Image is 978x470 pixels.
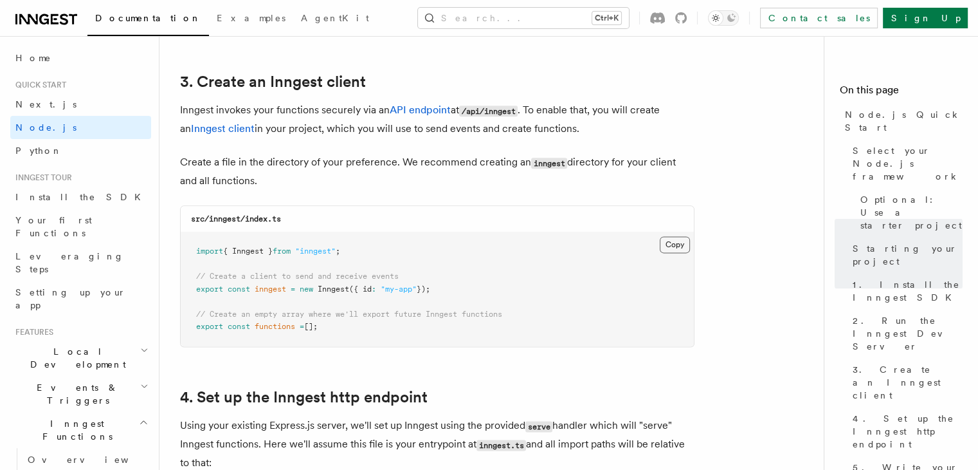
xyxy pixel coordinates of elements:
span: export [196,285,223,294]
a: Home [10,46,151,70]
span: functions [255,322,295,331]
a: Documentation [87,4,209,36]
a: Contact sales [760,8,878,28]
span: Node.js [15,122,77,133]
span: Overview [28,455,160,465]
span: "inngest" [295,247,336,256]
a: Python [10,139,151,162]
span: ({ id [349,285,372,294]
button: Inngest Functions [10,412,151,448]
span: inngest [255,285,286,294]
code: serve [525,421,552,432]
span: ; [336,247,340,256]
span: Examples [217,13,285,23]
span: Home [15,52,51,64]
span: const [228,285,250,294]
span: "my-app" [381,285,417,294]
span: Inngest tour [10,173,72,183]
span: Next.js [15,99,77,109]
a: Examples [209,4,293,35]
a: Setting up your app [10,281,151,317]
a: Optional: Use a starter project [855,188,963,237]
span: const [228,322,250,331]
span: { Inngest } [223,247,273,256]
h4: On this page [840,82,963,103]
button: Local Development [10,340,151,376]
a: 2. Run the Inngest Dev Server [847,309,963,358]
span: Quick start [10,80,66,90]
a: Inngest client [191,122,255,135]
a: AgentKit [293,4,377,35]
span: []; [304,322,318,331]
p: Create a file in the directory of your preference. We recommend creating an directory for your cl... [180,153,694,190]
a: Node.js Quick Start [840,103,963,139]
span: Local Development [10,345,140,371]
span: AgentKit [301,13,369,23]
a: 3. Create an Inngest client [847,358,963,407]
a: Next.js [10,93,151,116]
span: 3. Create an Inngest client [853,363,963,402]
span: from [273,247,291,256]
span: // Create a client to send and receive events [196,272,399,281]
a: 4. Set up the Inngest http endpoint [180,388,428,406]
a: 4. Set up the Inngest http endpoint [847,407,963,456]
span: 1. Install the Inngest SDK [853,278,963,304]
a: Install the SDK [10,185,151,209]
code: /api/inngest [459,106,518,117]
span: // Create an empty array where we'll export future Inngest functions [196,310,502,319]
a: Select your Node.js framework [847,139,963,188]
span: Inngest Functions [10,417,139,443]
button: Copy [660,236,690,253]
span: Node.js Quick Start [845,108,963,134]
a: 1. Install the Inngest SDK [847,273,963,309]
span: Python [15,146,62,156]
span: = [300,322,304,331]
code: inngest [531,158,567,169]
span: 2. Run the Inngest Dev Server [853,314,963,353]
kbd: Ctrl+K [592,12,621,24]
span: Events & Triggers [10,381,140,407]
span: Inngest [318,285,349,294]
span: Leveraging Steps [15,251,124,274]
a: API endpoint [390,104,451,116]
span: 4. Set up the Inngest http endpoint [853,412,963,451]
span: : [372,285,376,294]
span: Select your Node.js framework [853,144,963,183]
span: Your first Functions [15,215,92,238]
span: Optional: Use a starter project [860,193,963,232]
span: import [196,247,223,256]
a: Node.js [10,116,151,139]
button: Toggle dark mode [708,10,739,26]
p: Inngest invokes your functions securely via an at . To enable that, you will create an in your pr... [180,101,694,138]
span: new [300,285,313,294]
code: inngest.ts [476,440,526,451]
span: export [196,322,223,331]
span: }); [417,285,430,294]
span: Features [10,327,53,337]
span: = [291,285,295,294]
code: src/inngest/index.ts [191,214,281,223]
a: Your first Functions [10,209,151,245]
span: Starting your project [853,242,963,268]
span: Setting up your app [15,287,126,310]
a: Sign Up [883,8,968,28]
span: Install the SDK [15,192,149,202]
a: Starting your project [847,237,963,273]
span: Documentation [95,13,201,23]
button: Events & Triggers [10,376,151,412]
button: Search...Ctrl+K [418,8,629,28]
a: Leveraging Steps [10,245,151,281]
a: 3. Create an Inngest client [180,73,366,91]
